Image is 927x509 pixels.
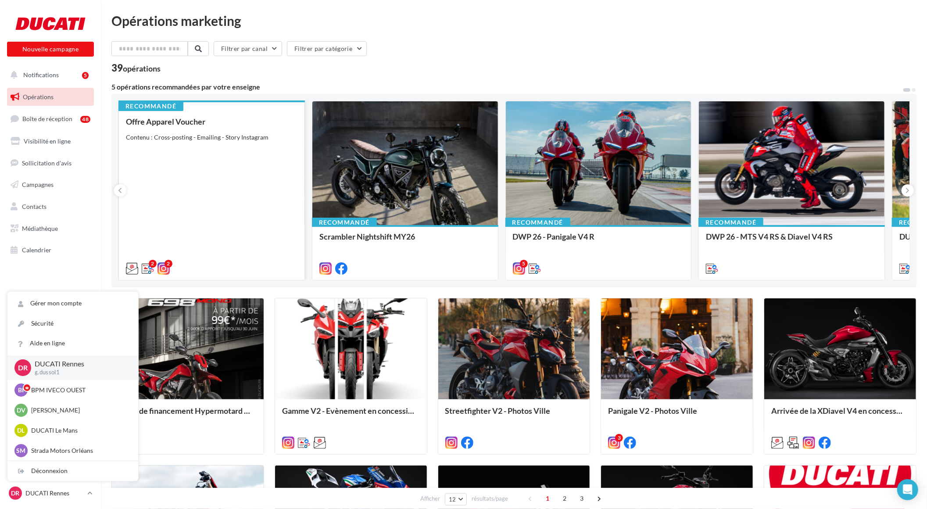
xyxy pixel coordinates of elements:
[22,159,72,166] span: Sollicitation d'avis
[771,406,909,424] div: Arrivée de la XDiavel V4 en concession
[312,218,377,227] div: Recommandé
[5,66,92,84] button: Notifications 5
[7,461,138,481] div: Déconnexion
[445,406,583,424] div: Streetfighter V2 - Photos Ville
[17,446,26,455] span: SM
[7,294,138,313] a: Gérer mon compte
[31,446,128,455] p: Strada Motors Orléans
[5,219,96,238] a: Médiathèque
[22,115,72,122] span: Boîte de réception
[5,132,96,151] a: Visibilité en ligne
[7,333,138,353] a: Aide en ligne
[706,232,877,250] div: DWP 26 - MTS V4 RS & Diavel V4 RS
[5,176,96,194] a: Campagnes
[18,426,25,435] span: DL
[698,218,763,227] div: Recommandé
[24,137,71,145] span: Visibilité en ligne
[558,491,572,505] span: 2
[31,426,128,435] p: DUCATI Le Mans
[119,406,257,424] div: Offre de financement Hypermotard 698 Mono
[17,406,25,415] span: DV
[282,406,420,424] div: Gamme V2 - Evènement en concession
[11,489,20,498] span: DR
[505,218,570,227] div: Recommandé
[118,101,183,111] div: Recommandé
[35,369,124,376] p: g.dussol1
[123,65,161,72] div: opérations
[126,117,297,126] div: Offre Apparel Voucher
[540,491,555,505] span: 1
[18,362,28,373] span: DR
[287,41,367,56] button: Filtrer par catégorie
[82,72,89,79] div: 5
[445,493,467,505] button: 12
[319,232,491,250] div: Scrambler Nightshift MY26
[513,232,684,250] div: DWP 26 - Panigale V4 R
[5,109,96,128] a: Boîte de réception48
[520,260,528,268] div: 5
[575,491,589,505] span: 3
[149,260,157,268] div: 2
[22,203,47,210] span: Contacts
[449,496,456,503] span: 12
[7,314,138,333] a: Sécurité
[111,83,902,90] div: 5 opérations recommandées par votre enseigne
[165,260,172,268] div: 2
[5,154,96,172] a: Sollicitation d'avis
[35,359,124,369] p: DUCATI Rennes
[5,88,96,106] a: Opérations
[214,41,282,56] button: Filtrer par canal
[5,241,96,259] a: Calendrier
[31,406,128,415] p: [PERSON_NAME]
[80,116,90,123] div: 48
[420,495,440,503] span: Afficher
[25,489,84,498] p: DUCATI Rennes
[111,14,916,27] div: Opérations marketing
[7,42,94,57] button: Nouvelle campagne
[615,434,623,442] div: 3
[5,197,96,216] a: Contacts
[472,495,508,503] span: résultats/page
[31,386,128,394] p: BPM IVECO OUEST
[897,479,918,500] div: Open Intercom Messenger
[22,246,51,254] span: Calendrier
[7,485,94,502] a: DR DUCATI Rennes
[111,63,161,73] div: 39
[126,133,297,142] div: Contenu : Cross-posting - Emailing - Story Instagram
[22,225,58,232] span: Médiathèque
[23,71,59,79] span: Notifications
[18,386,24,394] span: BI
[23,93,54,100] span: Opérations
[608,406,746,424] div: Panigale V2 - Photos Ville
[22,181,54,188] span: Campagnes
